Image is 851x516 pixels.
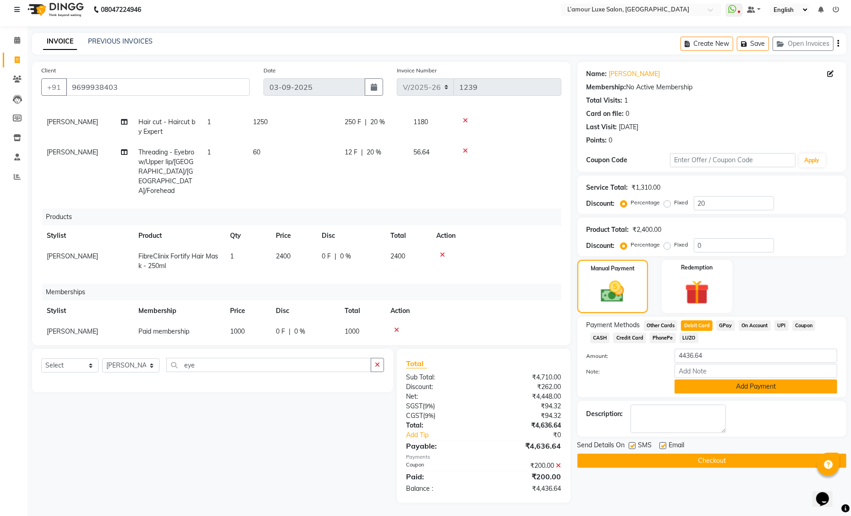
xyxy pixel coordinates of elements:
[138,148,194,195] span: Threading - Eyebrow/Upper lip/[GEOGRAPHIC_DATA]/[GEOGRAPHIC_DATA]/Forehead
[483,411,568,421] div: ₹94.32
[626,109,630,119] div: 0
[644,320,678,331] span: Other Cards
[316,225,385,246] th: Disc
[47,252,98,260] span: [PERSON_NAME]
[225,301,270,321] th: Price
[385,225,431,246] th: Total
[47,118,98,126] span: [PERSON_NAME]
[41,225,133,246] th: Stylist
[133,301,225,321] th: Membership
[41,301,133,321] th: Stylist
[431,225,561,246] th: Action
[253,148,260,156] span: 60
[774,320,789,331] span: UPI
[425,412,434,419] span: 9%
[587,82,626,92] div: Membership:
[42,284,568,301] div: Memberships
[483,401,568,411] div: ₹94.32
[138,327,189,335] span: Paid membership
[399,484,483,494] div: Balance :
[681,37,733,51] button: Create New
[498,430,568,440] div: ₹0
[399,471,483,482] div: Paid:
[483,392,568,401] div: ₹4,448.00
[339,301,385,321] th: Total
[591,264,635,273] label: Manual Payment
[335,252,336,261] span: |
[345,117,361,127] span: 250 F
[397,66,437,75] label: Invoice Number
[631,241,660,249] label: Percentage
[625,96,628,105] div: 1
[385,301,561,321] th: Action
[270,301,339,321] th: Disc
[587,69,607,79] div: Name:
[587,96,623,105] div: Total Visits:
[675,241,688,249] label: Fixed
[580,368,668,376] label: Note:
[587,241,615,251] div: Discount:
[587,122,617,132] div: Last Visit:
[406,402,423,410] span: SGST
[587,225,629,235] div: Product Total:
[638,440,652,452] span: SMS
[631,198,660,207] label: Percentage
[633,225,662,235] div: ₹2,400.00
[367,148,381,157] span: 20 %
[230,252,234,260] span: 1
[138,252,218,270] span: FibreClinix Fortify Hair Mask - 250ml
[677,277,717,307] img: _gift.svg
[41,66,56,75] label: Client
[289,327,291,336] span: |
[587,320,640,330] span: Payment Methods
[577,440,625,452] span: Send Details On
[483,382,568,392] div: ₹262.00
[587,409,623,419] div: Description:
[413,118,428,126] span: 1180
[66,78,250,96] input: Search by Name/Mobile/Email/Code
[207,148,211,156] span: 1
[799,154,825,167] button: Apply
[406,453,561,461] div: Payments
[737,37,769,51] button: Save
[587,199,615,209] div: Discount:
[41,78,67,96] button: +91
[399,461,483,471] div: Coupon
[483,461,568,471] div: ₹200.00
[166,358,371,372] input: Search
[276,327,285,336] span: 0 F
[590,333,610,343] span: CASH
[587,109,624,119] div: Card on file:
[587,82,837,92] div: No Active Membership
[680,333,698,343] span: LUZO
[361,148,363,157] span: |
[609,69,660,79] a: [PERSON_NAME]
[587,183,628,192] div: Service Total:
[390,252,405,260] span: 2400
[399,440,483,451] div: Payable:
[587,136,607,145] div: Points:
[424,402,433,410] span: 9%
[294,327,305,336] span: 0 %
[681,320,713,331] span: Debit Card
[345,327,359,335] span: 1000
[716,320,735,331] span: GPay
[399,401,483,411] div: ( )
[322,252,331,261] span: 0 F
[399,392,483,401] div: Net:
[792,320,816,331] span: Coupon
[340,252,351,261] span: 0 %
[47,327,98,335] span: [PERSON_NAME]
[613,333,646,343] span: Credit Card
[365,117,367,127] span: |
[413,148,429,156] span: 56.64
[813,479,842,507] iframe: chat widget
[675,379,837,394] button: Add Payment
[43,33,77,50] a: INVOICE
[580,352,668,360] label: Amount:
[207,118,211,126] span: 1
[483,471,568,482] div: ₹200.00
[406,359,427,368] span: Total
[593,278,631,305] img: _cash.svg
[264,66,276,75] label: Date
